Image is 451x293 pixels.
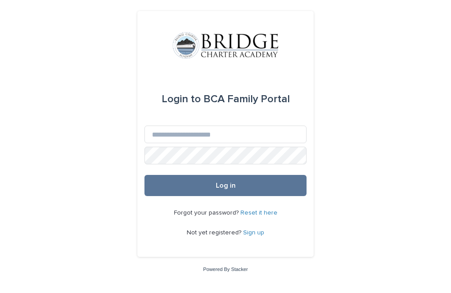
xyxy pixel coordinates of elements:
[203,267,248,272] a: Powered By Stacker
[216,182,236,189] span: Log in
[162,94,201,104] span: Login to
[240,210,277,216] a: Reset it here
[144,175,307,196] button: Log in
[162,87,290,111] div: BCA Family Portal
[173,32,278,59] img: V1C1m3IdTEidaUdm9Hs0
[243,230,264,236] a: Sign up
[174,210,240,216] span: Forgot your password?
[187,230,243,236] span: Not yet registered?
